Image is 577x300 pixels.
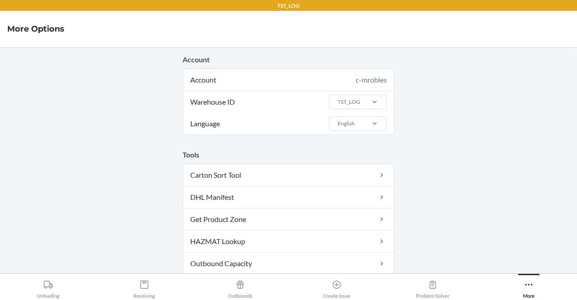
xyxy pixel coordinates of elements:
[183,231,394,252] a: HAZMAT Lookup
[323,276,350,299] div: Create Issue
[183,69,394,91] div: Account
[338,120,355,128] div: English
[338,98,360,106] div: TST_LOG
[192,274,288,299] button: Outbounds
[277,2,300,10] p: TST_LOG
[183,149,394,160] p: Tools
[523,276,535,299] div: More
[183,164,394,186] a: Carton Sort Tool
[416,276,449,299] div: Problem Solver
[7,23,64,35] h4: More Options
[189,91,236,113] span: Warehouse ID
[183,54,394,65] p: Account
[183,208,394,230] a: Get Product Zone
[183,253,394,274] a: Outbound Capacity
[133,276,155,299] div: Receiving
[481,274,577,299] button: More
[337,120,338,128] input: LanguageEnglish
[183,186,394,208] a: DHL Manifest
[228,276,252,299] div: Outbounds
[37,276,60,299] div: Unloading
[356,74,387,85] div: c-mrobles
[385,274,481,299] button: Problem Solver
[288,274,385,299] button: Create Issue
[189,113,221,134] span: Language
[96,274,192,299] button: Receiving
[337,98,338,106] input: Warehouse IDTST_LOG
